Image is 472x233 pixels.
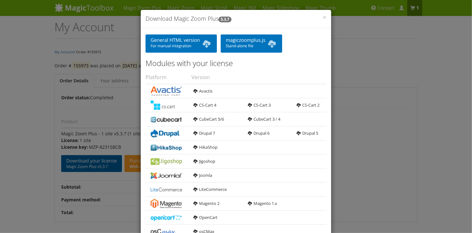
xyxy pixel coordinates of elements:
[194,130,215,136] a: Drupal 7
[194,200,220,206] a: Magento 2
[151,43,212,49] span: For manual integration
[146,59,326,67] h3: Modules with your license
[194,186,227,192] a: LiteCommerce
[248,200,277,206] a: Magento 1.x
[146,15,326,23] h4: Download Magic Zoom Plus
[226,43,277,49] span: Stand-alone file
[248,130,269,136] a: Drupal 6
[194,88,213,94] a: Avactis
[323,14,326,21] button: Close
[194,102,217,108] a: CS-Cart 4
[248,102,271,108] a: CS-Cart 3
[323,13,326,22] span: ×
[61,128,201,180] td: Magic Zoom Plus - 1 site v5.3.7 (1 site)
[192,71,326,84] th: Version
[146,34,217,53] a: General HTML versionFor manual integration
[194,214,218,220] a: OpenCart
[194,144,218,150] a: HikaShop
[248,116,280,122] a: CubeCart 3 / 4
[194,172,212,178] a: Joomla
[221,34,282,53] a: magiczoomplus.jsStand-alone file
[146,71,192,84] th: Platform
[297,102,319,108] a: CS-Cart 2
[218,17,232,22] b: 5.3.7
[194,158,216,164] a: Jigoshop
[194,116,224,122] a: CubeCart 5/6
[297,130,318,136] a: Drupal 5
